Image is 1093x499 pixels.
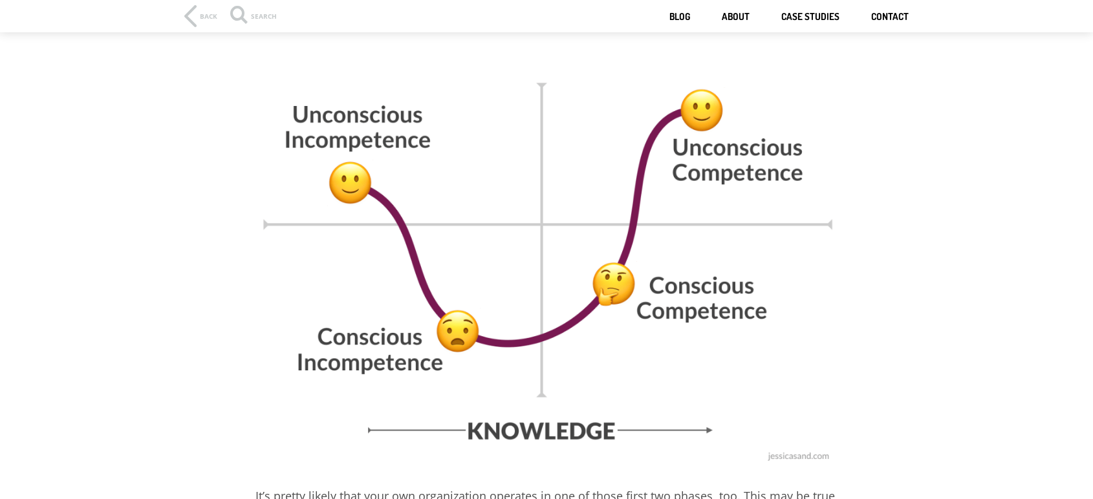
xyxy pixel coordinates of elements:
[722,11,750,23] a: About
[230,13,277,26] div: Search
[669,11,690,23] a: Blog
[255,53,838,467] img: Diagram of four quadrants with one emoji in each quadrant depicting the four stages of learning, ...
[200,13,217,19] div: Back
[184,5,217,27] a: Back
[871,11,909,23] a: Contact
[781,11,839,23] a: Case studies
